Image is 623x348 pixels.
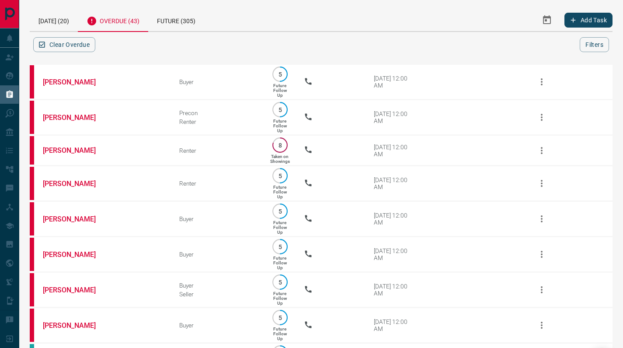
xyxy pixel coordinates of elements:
p: 5 [277,106,283,113]
div: Renter [179,147,256,154]
div: property.ca [30,65,34,98]
div: property.ca [30,101,34,134]
div: property.ca [30,136,34,165]
p: Future Follow Up [273,185,287,199]
a: [PERSON_NAME] [43,321,108,330]
div: [DATE] 12:00 AM [374,144,411,158]
div: [DATE] (20) [30,9,78,31]
p: 5 [277,71,283,77]
p: 5 [277,243,283,250]
div: Buyer [179,282,256,289]
p: Future Follow Up [273,220,287,235]
p: 5 [277,172,283,179]
button: Select Date Range [536,10,557,31]
a: [PERSON_NAME] [43,215,108,223]
div: Buyer [179,78,256,85]
div: Overdue (43) [78,9,148,32]
p: Future Follow Up [273,256,287,270]
p: Future Follow Up [273,119,287,133]
a: [PERSON_NAME] [43,78,108,86]
a: [PERSON_NAME] [43,179,108,188]
div: Buyer [179,251,256,258]
div: property.ca [30,202,34,236]
p: 8 [277,142,283,148]
div: [DATE] 12:00 AM [374,247,411,261]
div: [DATE] 12:00 AM [374,283,411,297]
div: Renter [179,118,256,125]
p: 5 [277,314,283,321]
a: [PERSON_NAME] [43,286,108,294]
div: Future (305) [148,9,204,31]
button: Add Task [564,13,613,28]
div: Seller [179,291,256,298]
button: Filters [580,37,609,52]
a: [PERSON_NAME] [43,146,108,155]
p: Future Follow Up [273,83,287,98]
div: Precon [179,109,256,116]
div: [DATE] 12:00 AM [374,176,411,190]
div: property.ca [30,309,34,342]
button: Clear Overdue [33,37,95,52]
a: [PERSON_NAME] [43,113,108,122]
div: [DATE] 12:00 AM [374,75,411,89]
a: [PERSON_NAME] [43,250,108,259]
div: Buyer [179,322,256,329]
div: property.ca [30,273,34,306]
div: [DATE] 12:00 AM [374,318,411,332]
div: property.ca [30,238,34,271]
p: Future Follow Up [273,327,287,341]
p: 5 [277,208,283,214]
p: Future Follow Up [273,291,287,306]
div: [DATE] 12:00 AM [374,212,411,226]
p: 5 [277,279,283,285]
div: [DATE] 12:00 AM [374,110,411,124]
div: property.ca [30,167,34,200]
div: Renter [179,180,256,187]
div: Buyer [179,215,256,222]
p: Taken on Showings [270,154,290,164]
